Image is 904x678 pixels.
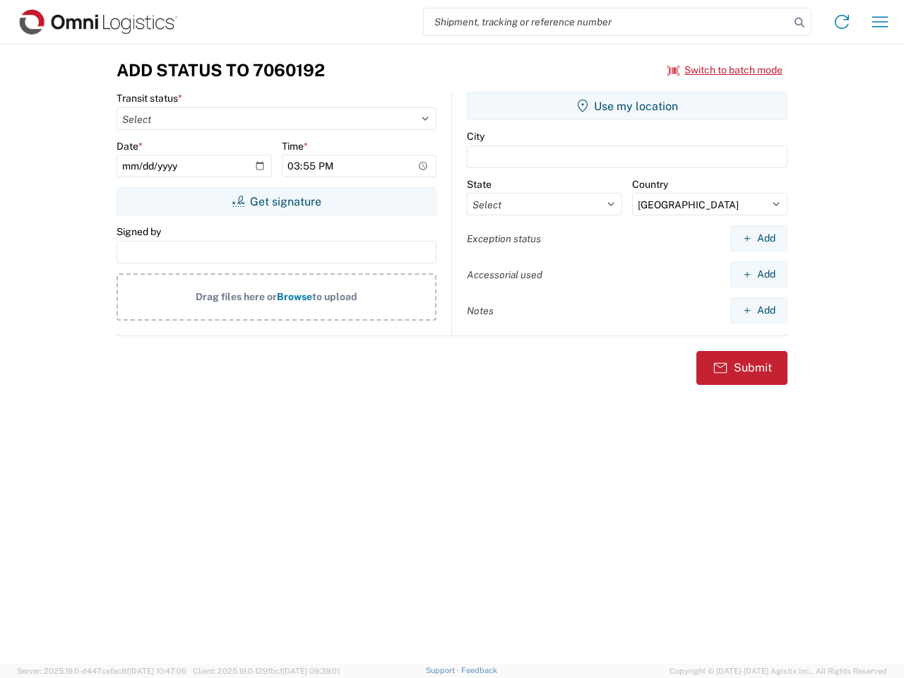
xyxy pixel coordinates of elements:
input: Shipment, tracking or reference number [424,8,790,35]
label: Notes [467,304,494,317]
label: Signed by [117,225,161,238]
h3: Add Status to 7060192 [117,60,325,81]
button: Add [730,297,787,323]
label: Country [632,178,668,191]
span: Copyright © [DATE]-[DATE] Agistix Inc., All Rights Reserved [670,665,887,677]
button: Use my location [467,92,787,120]
label: Date [117,140,143,153]
span: Drag files here or [196,291,277,302]
span: Client: 2025.19.0-129fbcf [193,667,340,675]
label: Accessorial used [467,268,542,281]
button: Switch to batch mode [667,59,783,82]
span: [DATE] 10:47:06 [129,667,186,675]
a: Support [426,666,461,674]
span: Browse [277,291,312,302]
button: Get signature [117,187,436,215]
label: Exception status [467,232,541,245]
label: Time [282,140,308,153]
button: Add [730,261,787,287]
label: State [467,178,492,191]
button: Add [730,225,787,251]
a: Feedback [461,666,497,674]
span: [DATE] 09:39:01 [282,667,340,675]
span: Server: 2025.19.0-d447cefac8f [17,667,186,675]
span: to upload [312,291,357,302]
button: Submit [696,351,787,385]
label: City [467,130,484,143]
label: Transit status [117,92,182,105]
